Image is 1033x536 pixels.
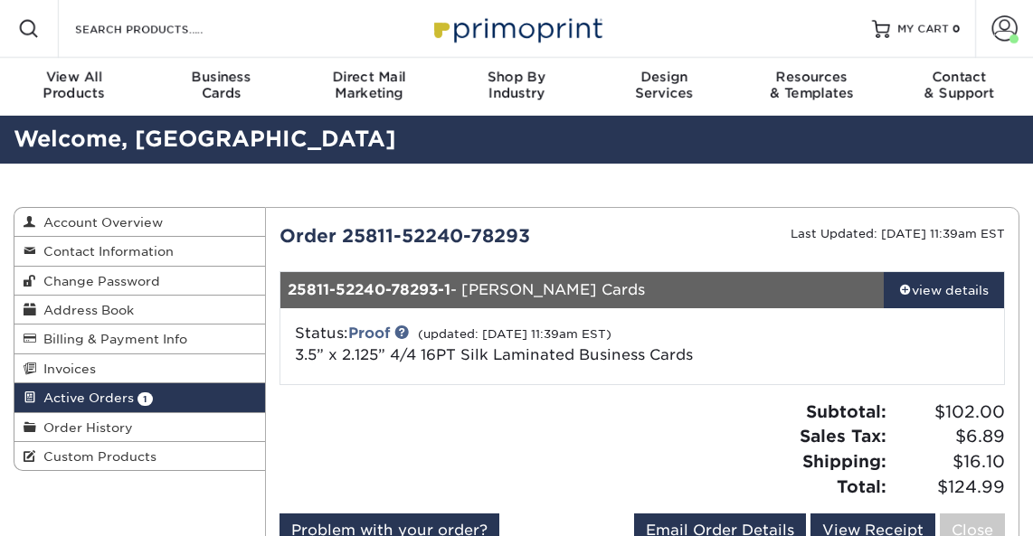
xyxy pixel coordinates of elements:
[892,475,1005,500] span: $124.99
[886,69,1033,101] div: & Support
[36,362,96,376] span: Invoices
[280,272,884,308] div: - [PERSON_NAME] Cards
[288,281,450,298] strong: 25811-52240-78293-1
[281,323,763,366] div: Status:
[886,58,1033,116] a: Contact& Support
[36,390,134,405] span: Active Orders
[36,420,133,435] span: Order History
[147,69,295,85] span: Business
[738,69,886,101] div: & Templates
[147,58,295,116] a: BusinessCards
[418,327,611,341] small: (updated: [DATE] 11:39am EST)
[884,281,1004,299] div: view details
[14,413,265,442] a: Order History
[738,58,886,116] a: Resources& Templates
[791,227,1005,240] small: Last Updated: [DATE] 11:39am EST
[892,449,1005,475] span: $16.10
[442,58,590,116] a: Shop ByIndustry
[295,58,442,116] a: Direct MailMarketing
[36,332,187,346] span: Billing & Payment Info
[14,267,265,296] a: Change Password
[591,69,738,85] span: Design
[295,69,442,101] div: Marketing
[266,222,642,249] div: Order 25811-52240-78293
[426,9,607,48] img: Primoprint
[14,324,265,353] a: Billing & Payment Info
[806,401,886,421] strong: Subtotal:
[36,303,134,317] span: Address Book
[837,476,886,496] strong: Total:
[884,272,1004,308] a: view details
[36,244,174,259] span: Contact Information
[892,424,1005,449] span: $6.89
[14,296,265,324] a: Address Book
[897,22,949,37] span: MY CART
[952,23,961,35] span: 0
[591,69,738,101] div: Services
[886,69,1033,85] span: Contact
[892,400,1005,425] span: $102.00
[14,354,265,383] a: Invoices
[36,449,156,464] span: Custom Products
[36,215,163,230] span: Account Overview
[73,18,250,40] input: SEARCH PRODUCTS.....
[137,392,153,406] span: 1
[36,274,160,288] span: Change Password
[14,442,265,470] a: Custom Products
[14,208,265,237] a: Account Overview
[442,69,590,101] div: Industry
[591,58,738,116] a: DesignServices
[295,69,442,85] span: Direct Mail
[14,383,265,412] a: Active Orders 1
[738,69,886,85] span: Resources
[295,346,693,363] span: 3.5” x 2.125” 4/4 16PT Silk Laminated Business Cards
[348,324,390,342] a: Proof
[14,237,265,266] a: Contact Information
[800,426,886,446] strong: Sales Tax:
[802,451,886,471] strong: Shipping:
[442,69,590,85] span: Shop By
[147,69,295,101] div: Cards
